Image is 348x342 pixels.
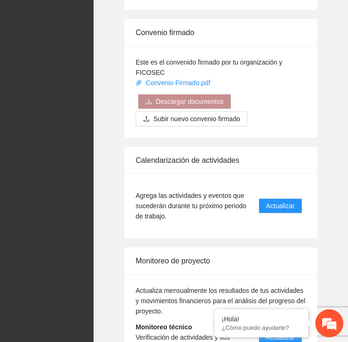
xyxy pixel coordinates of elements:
span: Subir nuevo convenio firmado [153,114,240,124]
span: Actualiza mensualmente los resultados de tus actividades y movimientos financieros para el anális... [136,287,305,315]
button: uploadSubir nuevo convenio firmado [136,111,247,126]
strong: Monitoreo técnico [136,323,192,331]
span: Agrega las actividades y eventos que sucederán durante tu próximo periodo de trabajo. [136,190,247,221]
button: Actualizar [259,198,302,213]
a: Convenio Firmado.pdf [136,79,212,87]
div: Calendarización de actividades [136,147,306,174]
button: downloadDescargar documentos [138,94,231,109]
span: upload [143,116,150,123]
span: uploadSubir nuevo convenio firmado [136,115,247,123]
span: Descargar documentos [156,96,224,107]
div: Monitoreo de proyecto [136,247,306,274]
div: Convenio firmado [136,19,306,46]
span: paper-clip [136,80,142,86]
p: ¿Cómo puedo ayudarte? [222,324,301,331]
div: ¡Hola! [222,315,301,323]
span: Este es el convenido firmado por tu organización y FICOSEC [136,58,283,76]
span: Actualizar [266,201,295,211]
span: download [145,98,152,106]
